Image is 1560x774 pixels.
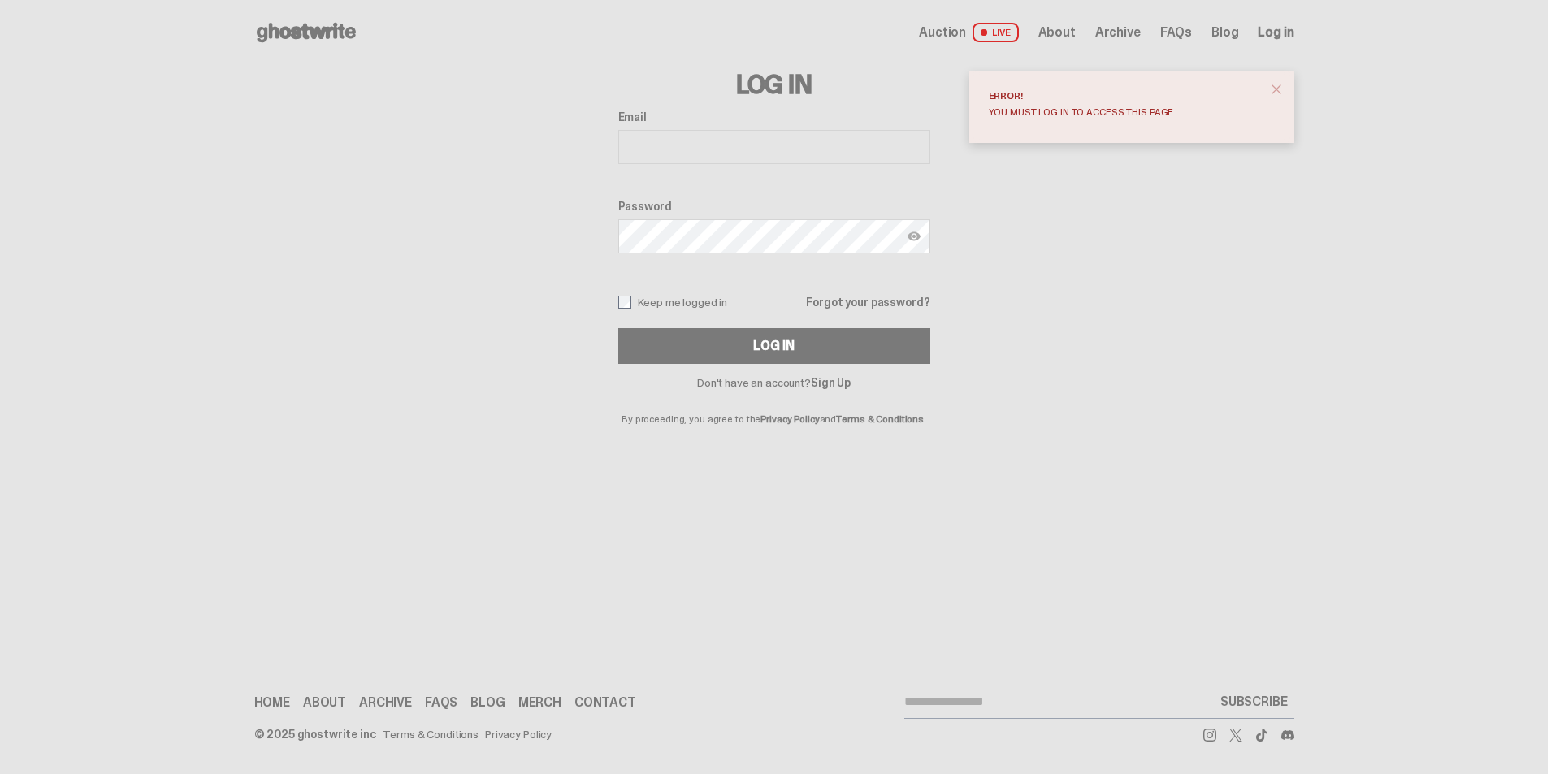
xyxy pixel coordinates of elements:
a: Terms & Conditions [836,413,924,426]
button: close [1262,75,1291,104]
div: © 2025 ghostwrite inc [254,729,376,740]
a: Home [254,696,290,709]
label: Keep me logged in [618,296,728,309]
a: Sign Up [811,375,851,390]
button: SUBSCRIBE [1214,685,1294,718]
div: Error! [989,91,1262,101]
div: You must log in to access this page. [989,107,1262,117]
a: Blog [470,696,505,709]
label: Password [618,200,930,213]
a: Privacy Policy [485,729,552,740]
a: Log in [1258,26,1293,39]
label: Email [618,110,930,123]
a: Archive [359,696,412,709]
span: Auction [919,26,966,39]
a: Privacy Policy [760,413,819,426]
div: Log In [753,339,794,352]
a: About [1038,26,1076,39]
a: Archive [1095,26,1141,39]
a: Terms & Conditions [383,729,479,740]
input: Keep me logged in [618,296,631,309]
a: Blog [1211,26,1238,39]
span: LIVE [973,23,1019,42]
p: Don't have an account? [618,377,930,388]
button: Log In [618,328,930,364]
a: Contact [574,696,636,709]
img: Show password [908,230,921,243]
a: Auction LIVE [919,23,1018,42]
p: By proceeding, you agree to the and . [618,388,930,424]
a: About [303,696,346,709]
a: Forgot your password? [806,296,929,308]
a: FAQs [1160,26,1192,39]
a: FAQs [425,696,457,709]
a: Merch [518,696,561,709]
h3: Log In [618,71,930,97]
